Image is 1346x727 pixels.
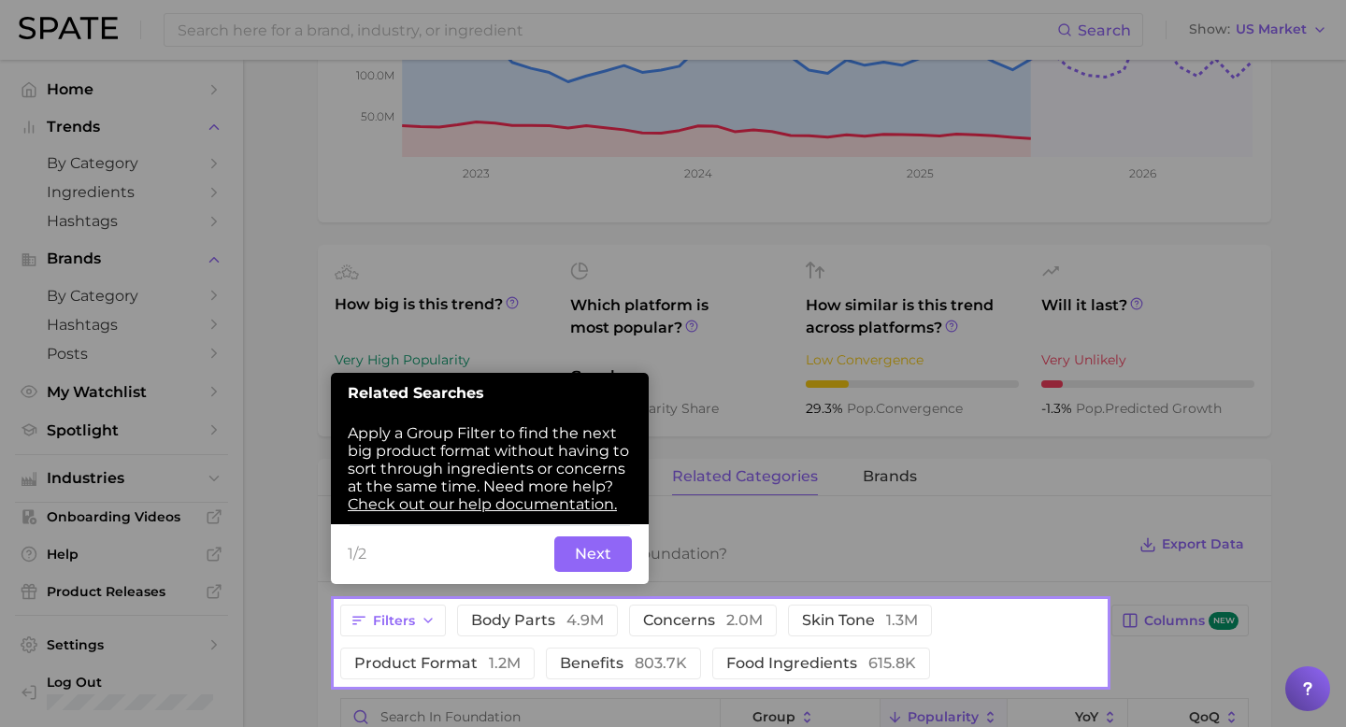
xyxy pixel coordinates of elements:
span: 1.3m [886,611,918,629]
button: Filters [340,605,446,636]
span: 1.2m [489,654,521,672]
span: benefits [560,656,687,671]
span: 615.8k [868,654,916,672]
span: concerns [643,613,763,628]
span: 2.0m [726,611,763,629]
span: product format [354,656,521,671]
span: food ingredients [726,656,916,671]
span: 803.7k [635,654,687,672]
span: 4.9m [566,611,604,629]
span: body parts [471,613,604,628]
span: skin tone [802,613,918,628]
span: Filters [373,613,415,629]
